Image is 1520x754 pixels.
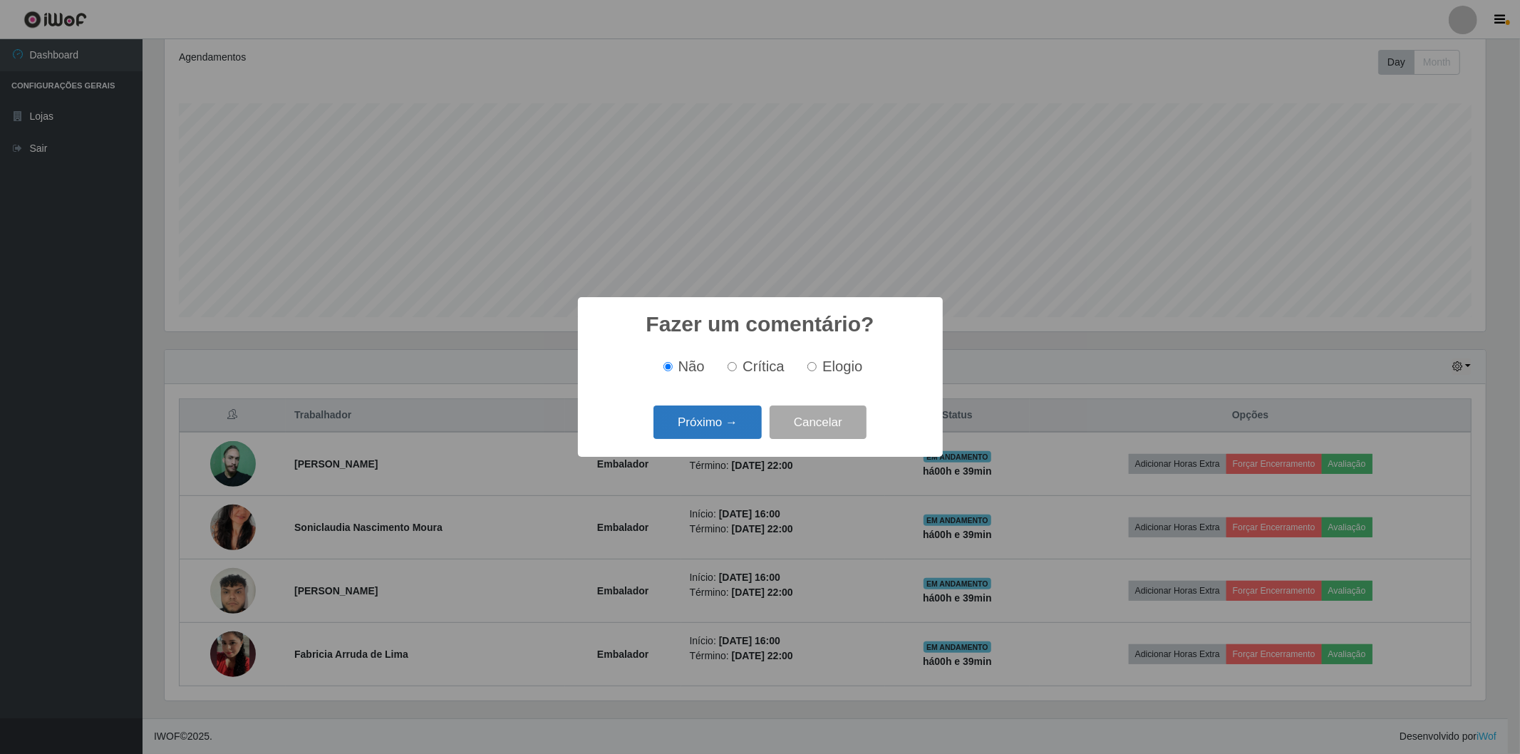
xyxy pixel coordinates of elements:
input: Não [663,362,673,371]
button: Próximo → [653,406,762,439]
button: Cancelar [770,406,867,439]
input: Crítica [728,362,737,371]
h2: Fazer um comentário? [646,311,874,337]
span: Não [678,358,705,374]
span: Crítica [743,358,785,374]
span: Elogio [822,358,862,374]
input: Elogio [807,362,817,371]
